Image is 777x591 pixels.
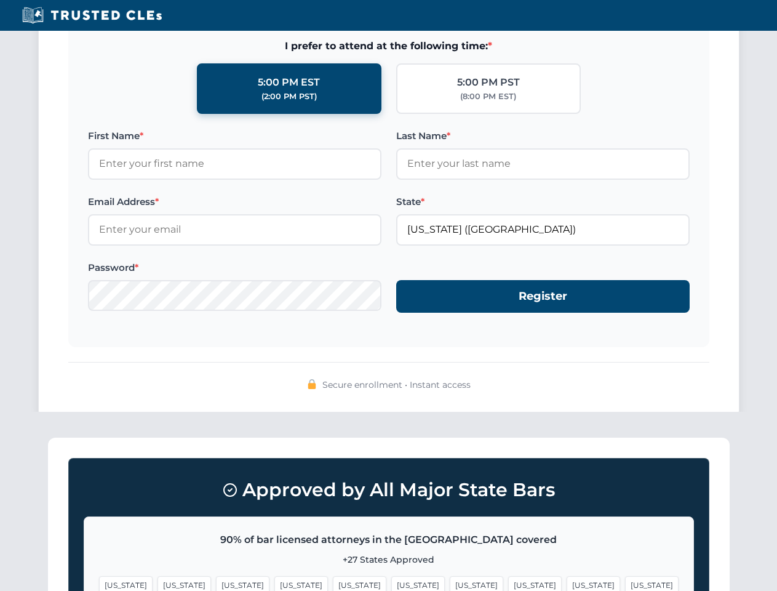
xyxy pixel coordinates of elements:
[88,148,381,179] input: Enter your first name
[396,280,690,313] button: Register
[307,379,317,389] img: 🔒
[88,260,381,275] label: Password
[261,90,317,103] div: (2:00 PM PST)
[258,74,320,90] div: 5:00 PM EST
[88,38,690,54] span: I prefer to attend at the following time:
[18,6,165,25] img: Trusted CLEs
[322,378,471,392] span: Secure enrollment • Instant access
[460,90,516,103] div: (8:00 PM EST)
[88,129,381,143] label: First Name
[396,214,690,245] input: Florida (FL)
[396,195,690,209] label: State
[396,129,690,143] label: Last Name
[84,473,694,507] h3: Approved by All Major State Bars
[88,195,381,209] label: Email Address
[99,553,679,566] p: +27 States Approved
[88,214,381,245] input: Enter your email
[396,148,690,179] input: Enter your last name
[457,74,520,90] div: 5:00 PM PST
[99,532,679,548] p: 90% of bar licensed attorneys in the [GEOGRAPHIC_DATA] covered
